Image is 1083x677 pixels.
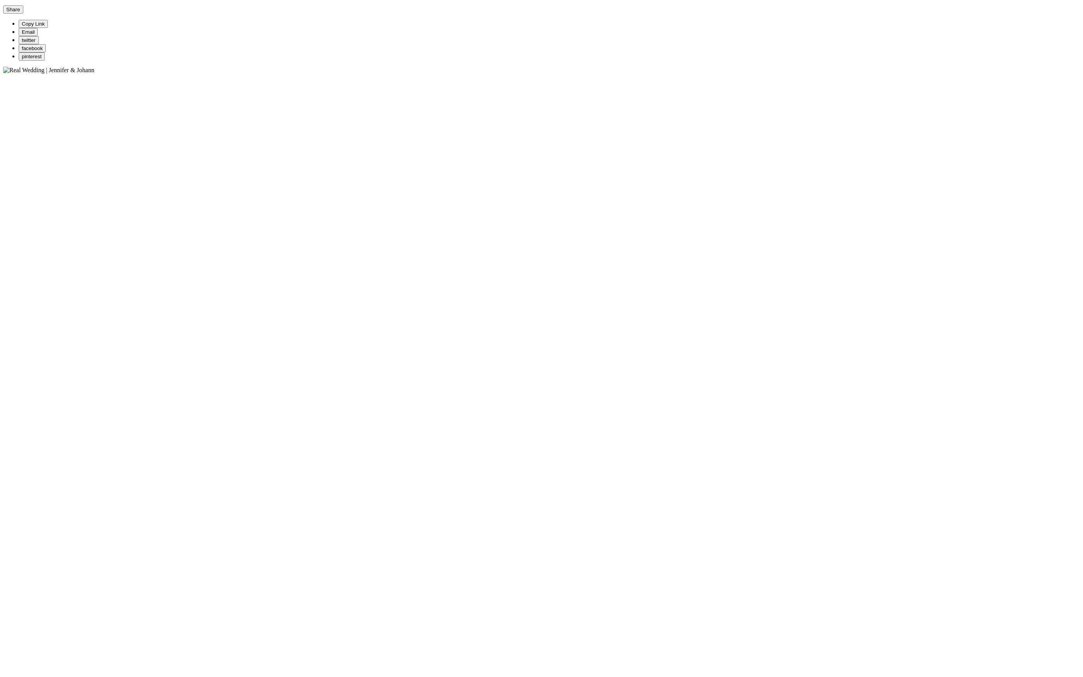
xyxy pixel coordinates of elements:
button: twitter [19,36,39,44]
span: Share [6,7,20,12]
button: Share [3,5,23,14]
button: pinterest [19,52,45,61]
ul: Share [3,20,1080,61]
img: Real Wedding | Jennifer & Johann [3,67,94,74]
button: facebook [19,44,46,52]
button: Copy Link [19,20,48,28]
button: Email [19,28,38,36]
